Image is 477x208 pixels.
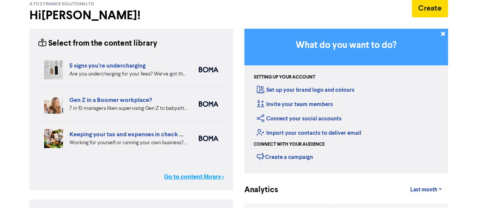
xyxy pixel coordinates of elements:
a: Gen Z in a Boomer workplace? [69,96,152,104]
h3: What do you want to do? [256,40,437,51]
a: Import your contacts to deliver email [257,129,361,137]
div: Select from the content library [38,38,157,49]
div: Connect with your audience [254,141,325,148]
img: boma_accounting [199,67,218,72]
a: Invite your team members [257,101,333,108]
a: Go to content library > [164,172,224,181]
img: boma [199,101,218,107]
h2: Hi [PERSON_NAME] ! [29,8,233,23]
a: Connect your social accounts [257,115,342,122]
div: Getting Started in BOMA [244,29,448,173]
div: Setting up your account [254,74,315,81]
div: Analytics [244,184,269,196]
img: boma_accounting [199,136,218,141]
a: 5 signs you’re undercharging [69,62,146,69]
div: Are you undercharging for your fees? We’ve got the five warning signs that can help you diagnose ... [69,70,187,78]
span: A to Z Finance Solutions Ltd [29,2,94,7]
iframe: Chat Widget [382,126,477,208]
div: Working for yourself or running your own business? Setup robust systems for expenses & tax requir... [69,139,187,147]
div: 7 in 10 managers liken supervising Gen Z to babysitting or parenting. But is your people manageme... [69,105,187,112]
div: Create a campaign [257,151,313,162]
a: Set up your brand logo and colours [257,86,354,94]
a: Keeping your tax and expenses in check when you are self-employed [69,131,256,138]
